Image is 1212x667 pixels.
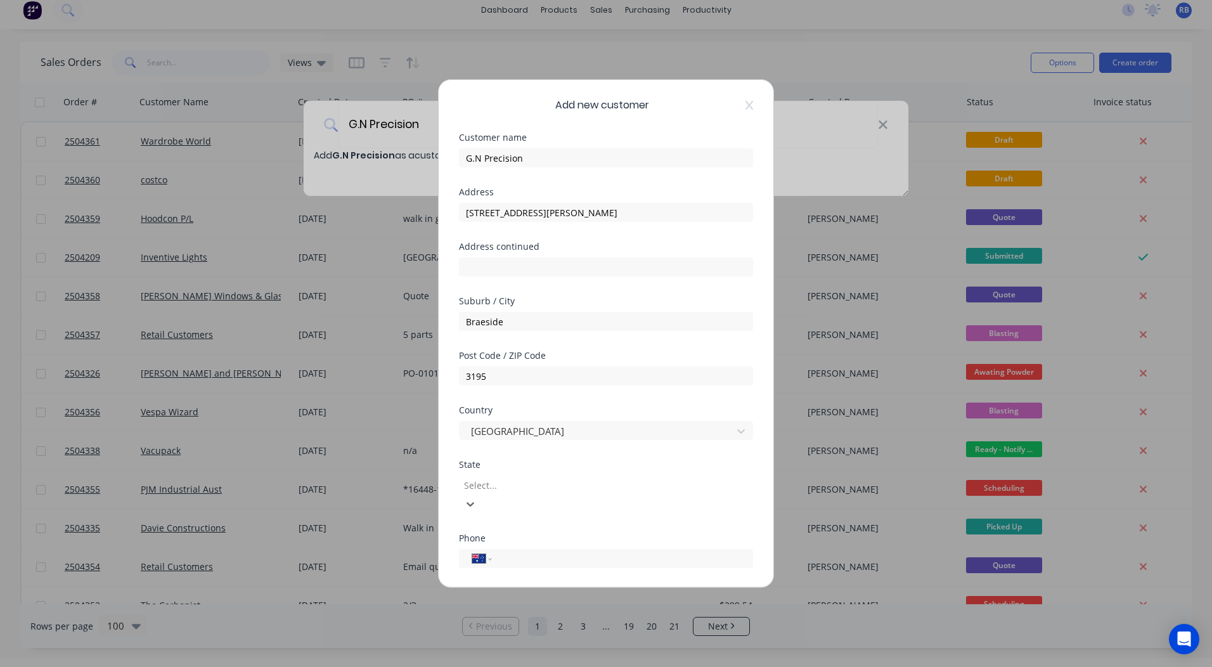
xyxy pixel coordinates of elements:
div: State [459,460,753,469]
div: Open Intercom Messenger [1169,624,1199,654]
div: Post Code / ZIP Code [459,351,753,360]
div: Suburb / City [459,297,753,306]
div: Address [459,188,753,197]
div: Customer name [459,133,753,142]
span: Add new customer [555,98,649,113]
div: Country [459,406,753,415]
div: Phone [459,534,753,543]
div: Address continued [459,242,753,251]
